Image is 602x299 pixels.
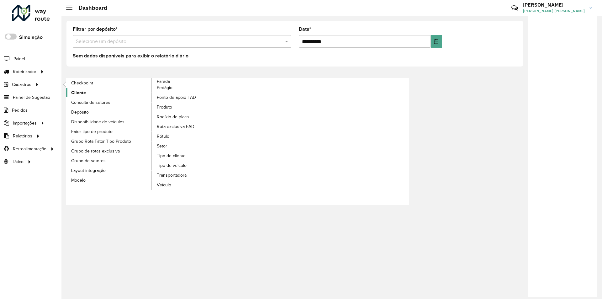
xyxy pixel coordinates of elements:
span: Retroalimentação [13,146,46,152]
a: Transportadora [152,171,238,180]
a: Tipo de veículo [152,161,238,170]
span: Cadastros [12,81,31,88]
span: Grupo Rota Fator Tipo Produto [71,138,131,145]
a: Grupo Rota Fator Tipo Produto [66,136,152,146]
span: Layout integração [71,167,106,174]
span: Pedidos [12,107,28,114]
a: Layout integração [66,166,152,175]
label: Sem dados disponíveis para exibir o relatório diário [73,52,188,60]
span: Parada [157,78,170,85]
a: Rota exclusiva FAD [152,122,238,131]
span: Relatórios [13,133,32,139]
span: Setor [157,143,167,149]
span: Modelo [71,177,86,184]
a: Disponibilidade de veículos [66,117,152,126]
span: Rodízio de placa [157,114,189,120]
span: Rota exclusiva FAD [157,123,194,130]
a: Setor [152,141,238,151]
a: Contato Rápido [508,1,521,15]
span: Checkpoint [71,80,93,86]
a: Tipo de cliente [152,151,238,161]
a: Consulta de setores [66,98,152,107]
a: Produto [152,103,238,112]
span: Roteirizador [13,68,36,75]
span: Consulta de setores [71,99,110,106]
label: Filtrar por depósito [73,25,118,33]
span: Grupo de setores [71,158,106,164]
span: Pedágio [157,84,172,91]
a: Modelo [66,175,152,185]
span: Painel [13,56,25,62]
a: Ponto de apoio FAD [152,93,238,102]
span: Rótulo [157,133,169,140]
span: Tipo de cliente [157,152,186,159]
span: Importações [13,120,37,126]
span: Veículo [157,182,171,188]
a: Fator tipo de produto [66,127,152,136]
span: Ponto de apoio FAD [157,94,196,101]
span: Tático [12,158,24,165]
a: Depósito [66,107,152,117]
a: Cliente [66,88,152,97]
span: Cliente [71,89,86,96]
a: Grupo de rotas exclusiva [66,146,152,156]
a: Pedágio [152,83,238,93]
span: Grupo de rotas exclusiva [71,148,120,154]
span: Produto [157,104,172,110]
a: Rodízio de placa [152,112,238,122]
span: Tipo de veículo [157,162,187,169]
label: Data [299,25,311,33]
h3: [PERSON_NAME] [523,2,585,8]
a: Parada [66,78,238,190]
span: Depósito [71,109,89,115]
span: Fator tipo de produto [71,128,113,135]
span: Transportadora [157,172,187,179]
a: Veículo [152,180,238,190]
label: Simulação [19,34,43,41]
span: Disponibilidade de veículos [71,119,124,125]
a: Checkpoint [66,78,152,88]
span: [PERSON_NAME] [PERSON_NAME] [523,8,585,14]
a: Rótulo [152,132,238,141]
a: Grupo de setores [66,156,152,165]
h2: Dashboard [72,4,107,11]
button: Choose Date [431,35,442,48]
span: Painel de Sugestão [13,94,50,101]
